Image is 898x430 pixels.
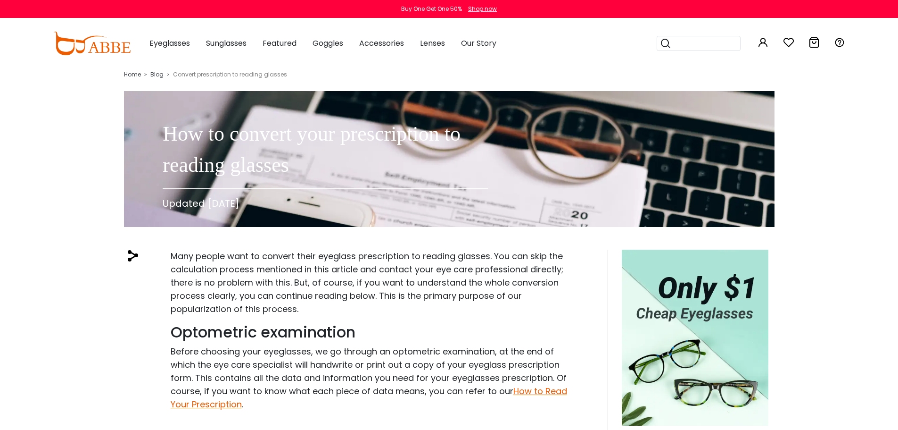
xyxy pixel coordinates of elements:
[171,345,575,411] p: Before choosing your eyeglasses, we go through an optometric examination, at the end of which the...
[163,118,488,181] p: How to convert your prescription to reading glasses
[468,5,497,13] div: Shop now
[163,196,488,211] p: Updated [DATE]
[149,38,190,49] span: Eyeglasses
[124,70,141,78] a: Home
[359,38,404,49] span: Accessories
[313,38,343,49] span: Goggles
[463,5,497,13] a: Shop now
[166,71,169,78] i: >
[263,38,297,49] span: Featured
[53,32,131,55] img: abbeglasses.com
[171,385,567,410] a: How to Read Your Prescription
[173,70,287,78] span: Convert prescription to reading glasses
[206,38,247,49] span: Sunglasses
[171,323,575,341] h2: Optometric examination
[622,250,768,426] img: cheap glasses
[144,71,147,78] i: >
[171,250,575,316] p: Many people want to convert their eyeglass prescription to reading glasses. You can skip the calc...
[461,38,496,49] span: Our Story
[124,91,774,227] img: Convert prescription to reading glasses
[622,331,768,342] a: cheap glasses
[420,38,445,49] span: Lenses
[150,70,164,78] a: Blog
[401,5,462,13] div: Buy One Get One 50%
